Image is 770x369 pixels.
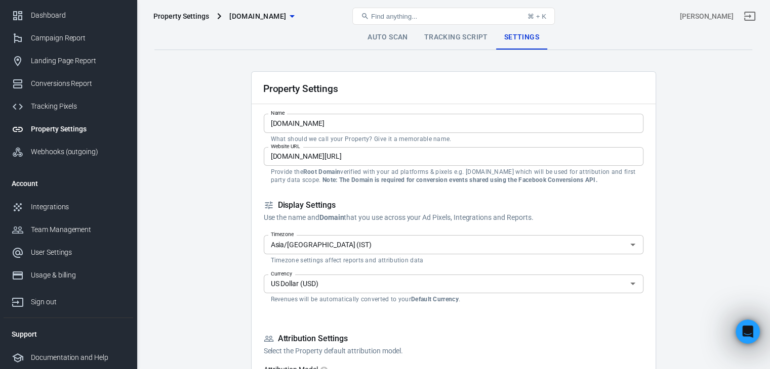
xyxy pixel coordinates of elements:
[411,296,459,303] strong: Default Currency
[55,239,189,259] button: 🎓 Learn about AnyTrack features
[7,4,26,23] button: go back
[4,196,133,218] a: Integrations
[264,200,643,211] h5: Display Settings
[43,6,59,22] img: Profile image for Jose
[153,11,209,21] div: Property Settings
[359,25,416,50] a: Auto Scan
[31,101,125,112] div: Tracking Pixels
[371,13,417,20] span: Find anything...
[4,141,133,163] a: Webhooks (outgoing)
[31,147,125,157] div: Webhooks (outgoing)
[31,270,125,281] div: Usage & billing
[31,56,125,66] div: Landing Page Report
[496,25,547,50] a: Settings
[271,256,636,264] p: Timezone settings affect reports and attribution data
[4,322,133,346] li: Support
[352,8,555,25] button: Find anything...⌘ + K
[626,276,640,291] button: Open
[528,13,546,20] div: ⌘ + K
[4,95,133,118] a: Tracking Pixels
[271,143,300,150] label: Website URL
[4,218,133,241] a: Team Management
[142,264,189,285] button: 💳 Billing
[16,102,77,108] div: AnyTrack • Just now
[31,124,125,134] div: Property Settings
[319,213,344,221] strong: Domain
[271,109,285,117] label: Name
[322,176,597,183] strong: Note: The Domain is required for conversion events shared using the Facebook Conversions API.
[626,238,640,252] button: Open
[31,297,125,307] div: Sign out
[4,4,133,27] a: Dashboard
[263,83,338,94] h2: Property Settings
[271,168,636,184] p: Provide the verified with your ad platforms & pixels e.g. [DOMAIN_NAME] which will be used for at...
[31,10,125,21] div: Dashboard
[680,11,734,22] div: Account id: w1td9fp5
[4,72,133,95] a: Conversions Report
[31,202,125,212] div: Integrations
[117,214,189,234] button: 📅 Book a demo
[303,168,340,175] strong: Root Domain
[736,319,760,344] iframe: Intercom live chat
[4,27,133,50] a: Campaign Report
[271,270,292,278] label: Currency
[26,214,115,234] button: 💬 Technical Support
[264,114,643,132] input: Your Website Name
[416,25,496,50] a: Tracking Script
[267,278,624,290] input: USD
[267,238,624,251] input: UTC
[225,7,298,26] button: [DOMAIN_NAME]
[229,10,286,23] span: jakewoodshop.com
[738,4,762,28] a: Sign out
[264,212,643,223] p: Use the name and that you use across your Ad Pixels, Integrations and Reports.
[8,58,166,100] div: Hey B,Which option best applies to your reason for contacting AnyTrack [DATE]?AnyTrack • Just now
[63,10,100,17] h1: AnyTrack
[8,58,194,122] div: AnyTrack says…
[178,4,196,22] div: Close
[31,224,125,235] div: Team Management
[54,264,138,285] button: 💡 Feature Request
[31,352,125,363] div: Documentation and Help
[271,135,636,143] p: What should we call your Property? Give it a memorable name.
[4,287,133,313] a: Sign out
[31,247,125,258] div: User Settings
[16,64,158,74] div: Hey B,
[4,118,133,141] a: Property Settings
[4,241,133,264] a: User Settings
[158,4,178,23] button: Home
[271,230,294,238] label: Timezone
[31,33,125,43] div: Campaign Report
[264,346,643,356] p: Select the Property default attribution model.
[4,171,133,196] li: Account
[271,295,636,303] p: Revenues will be automatically converted to your .
[16,74,158,94] div: Which option best applies to your reason for contacting AnyTrack [DATE]?
[264,147,643,166] input: example.com
[264,334,643,344] h5: Attribution Settings
[31,78,125,89] div: Conversions Report
[4,50,133,72] a: Landing Page Report
[29,6,45,22] img: Profile image for Laurent
[4,264,133,287] a: Usage & billing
